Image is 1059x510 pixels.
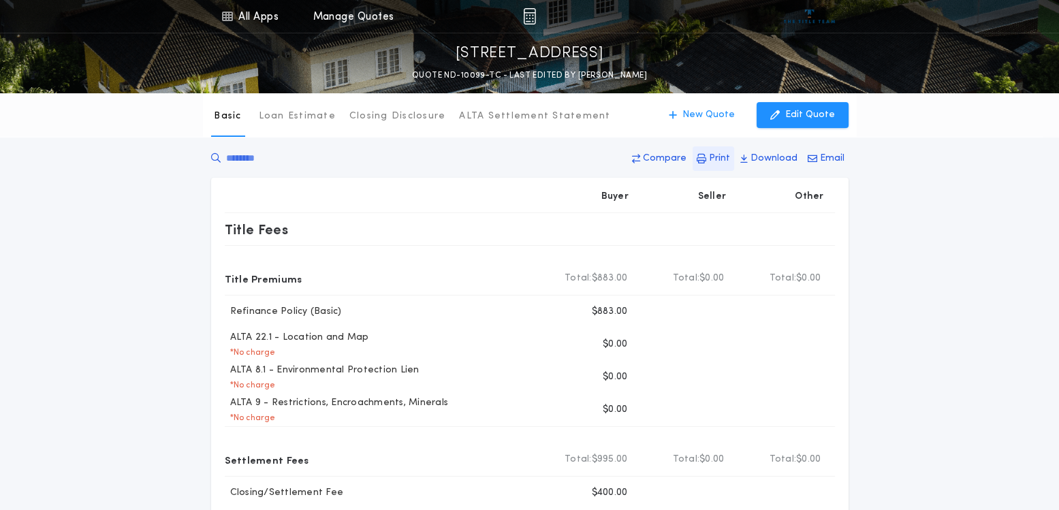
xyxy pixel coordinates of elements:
[698,190,727,204] p: Seller
[412,69,647,82] p: QUOTE ND-10099-TC - LAST EDITED BY [PERSON_NAME]
[628,146,691,171] button: Compare
[603,403,627,417] p: $0.00
[225,449,309,471] p: Settlement Fees
[459,110,610,123] p: ALTA Settlement Statement
[784,10,835,23] img: vs-icon
[225,305,342,319] p: Refinance Policy (Basic)
[225,219,289,240] p: Title Fees
[214,110,241,123] p: Basic
[673,453,700,466] b: Total:
[601,190,629,204] p: Buyer
[796,453,821,466] span: $0.00
[736,146,802,171] button: Download
[750,152,797,165] p: Download
[565,272,592,285] b: Total:
[655,102,748,128] button: New Quote
[693,146,734,171] button: Print
[225,413,276,424] p: * No charge
[795,190,823,204] p: Other
[603,370,627,384] p: $0.00
[699,453,724,466] span: $0.00
[349,110,446,123] p: Closing Disclosure
[565,453,592,466] b: Total:
[709,152,730,165] p: Print
[785,108,835,122] p: Edit Quote
[592,453,628,466] span: $995.00
[225,380,276,391] p: * No charge
[770,272,797,285] b: Total:
[770,453,797,466] b: Total:
[673,272,700,285] b: Total:
[796,272,821,285] span: $0.00
[225,331,369,345] p: ALTA 22.1 - Location and Map
[592,305,628,319] p: $883.00
[603,338,627,351] p: $0.00
[523,8,536,25] img: img
[757,102,849,128] button: Edit Quote
[682,108,735,122] p: New Quote
[456,43,604,65] p: [STREET_ADDRESS]
[225,364,420,377] p: ALTA 8.1 - Environmental Protection Lien
[699,272,724,285] span: $0.00
[643,152,686,165] p: Compare
[804,146,849,171] button: Email
[225,396,449,410] p: ALTA 9 - Restrictions, Encroachments, Minerals
[225,268,302,289] p: Title Premiums
[820,152,844,165] p: Email
[592,486,628,500] p: $400.00
[592,272,628,285] span: $883.00
[225,347,276,358] p: * No charge
[259,110,336,123] p: Loan Estimate
[225,486,344,500] p: Closing/Settlement Fee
